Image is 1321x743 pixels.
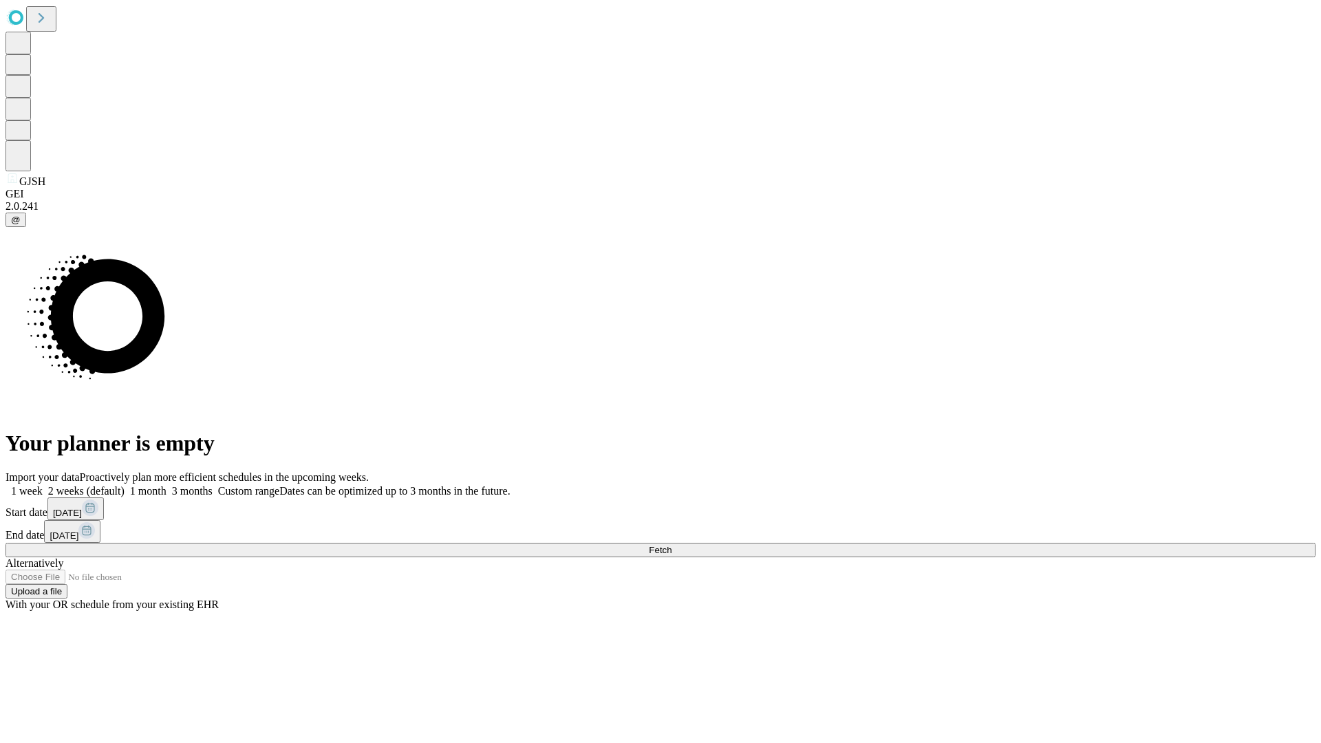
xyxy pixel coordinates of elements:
span: [DATE] [50,530,78,541]
button: [DATE] [47,497,104,520]
span: Custom range [218,485,279,497]
span: Fetch [649,545,672,555]
span: 1 week [11,485,43,497]
span: With your OR schedule from your existing EHR [6,599,219,610]
span: GJSH [19,175,45,187]
span: Alternatively [6,557,63,569]
span: Dates can be optimized up to 3 months in the future. [279,485,510,497]
div: 2.0.241 [6,200,1315,213]
button: Upload a file [6,584,67,599]
span: [DATE] [53,508,82,518]
button: [DATE] [44,520,100,543]
span: 3 months [172,485,213,497]
span: Proactively plan more efficient schedules in the upcoming weeks. [80,471,369,483]
span: 1 month [130,485,167,497]
button: @ [6,213,26,227]
h1: Your planner is empty [6,431,1315,456]
span: 2 weeks (default) [48,485,125,497]
div: GEI [6,188,1315,200]
div: End date [6,520,1315,543]
div: Start date [6,497,1315,520]
button: Fetch [6,543,1315,557]
span: @ [11,215,21,225]
span: Import your data [6,471,80,483]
